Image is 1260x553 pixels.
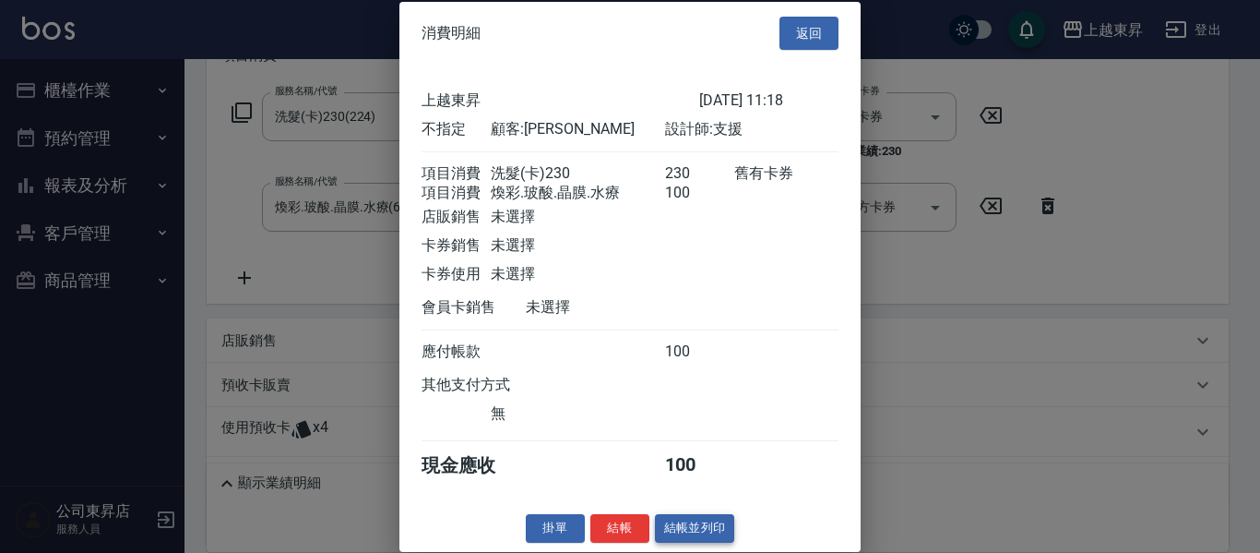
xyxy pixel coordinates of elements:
button: 返回 [779,16,838,50]
div: 卡券銷售 [422,236,491,256]
div: 未選擇 [491,236,664,256]
div: 100 [665,343,734,362]
div: 未選擇 [491,265,664,284]
div: 顧客: [PERSON_NAME] [491,120,664,139]
div: 舊有卡券 [734,164,838,184]
div: 現金應收 [422,453,526,478]
div: 100 [665,453,734,478]
button: 掛單 [526,514,585,543]
div: 無 [491,404,664,424]
div: 應付帳款 [422,343,491,362]
div: 上越東昇 [422,91,699,111]
div: 未選擇 [491,208,664,227]
div: 230 [665,164,734,184]
span: 消費明細 [422,24,481,42]
div: 其他支付方式 [422,376,561,395]
div: 設計師: 支援 [665,120,838,139]
div: 洗髮(卡)230 [491,164,664,184]
div: 項目消費 [422,164,491,184]
div: 卡券使用 [422,265,491,284]
div: 不指定 [422,120,491,139]
div: 100 [665,184,734,203]
div: 項目消費 [422,184,491,203]
button: 結帳 [590,514,649,543]
div: 煥彩.玻酸.晶膜.水療 [491,184,664,203]
button: 結帳並列印 [655,514,735,543]
div: 店販銷售 [422,208,491,227]
div: [DATE] 11:18 [699,91,838,111]
div: 會員卡銷售 [422,298,526,318]
div: 未選擇 [526,298,699,318]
